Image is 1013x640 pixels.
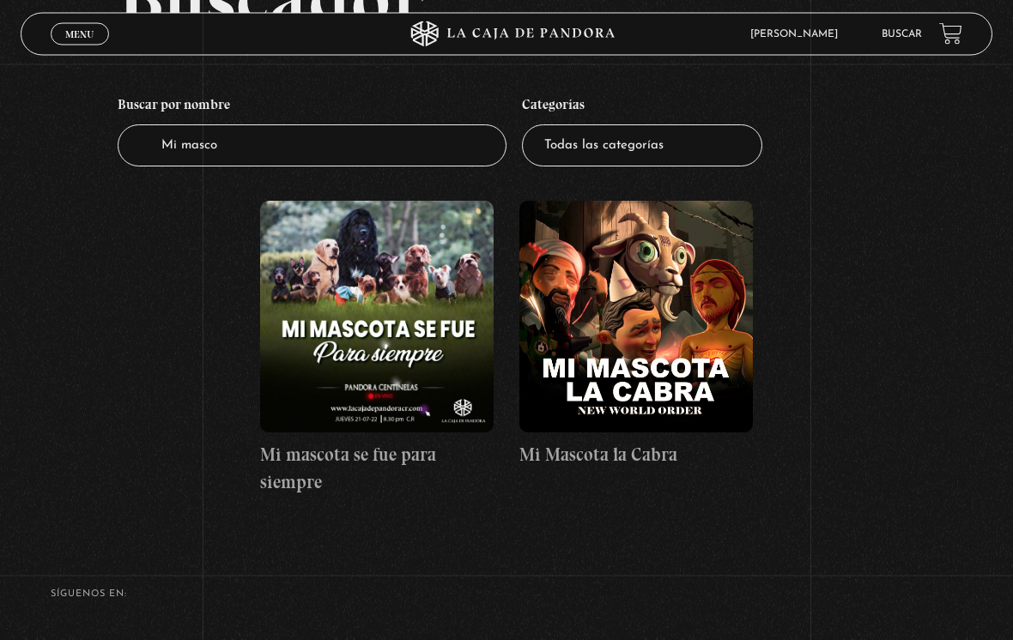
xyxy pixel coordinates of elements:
[260,442,494,496] h4: Mi mascota se fue para siempre
[742,29,855,39] span: [PERSON_NAME]
[519,442,753,469] h4: Mi Mascota la Cabra
[51,590,962,600] h4: SÍguenos en:
[882,29,922,39] a: Buscar
[65,29,94,39] span: Menu
[522,89,762,125] h4: Categorías
[939,22,962,45] a: View your shopping cart
[519,202,753,469] a: Mi Mascota la Cabra
[260,202,494,496] a: Mi mascota se fue para siempre
[118,89,506,125] h4: Buscar por nombre
[60,44,100,56] span: Cerrar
